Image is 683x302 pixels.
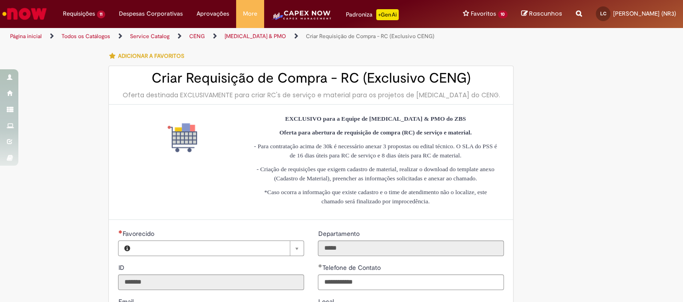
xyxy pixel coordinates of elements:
img: ServiceNow [1,5,48,23]
span: Favoritos [471,9,496,18]
span: LC [600,11,606,17]
span: More [243,9,257,18]
span: Necessários [118,230,122,234]
span: Rascunhos [529,9,562,18]
span: Adicionar a Favoritos [118,52,184,60]
span: *Caso ocorra a informação que existe cadastro e o time de atendimento não o localize, este chamad... [264,189,487,205]
img: Criar Requisição de Compra - RC (Exclusivo CENG) [168,123,197,152]
img: CapexLogo5.png [271,9,332,28]
span: Somente leitura - ID [118,263,126,272]
a: Service Catalog [130,33,169,40]
strong: EXCLUSIVO [285,115,322,122]
a: Página inicial [10,33,42,40]
span: Somente leitura - Departamento [318,229,361,238]
span: - Criação de requisições que exigem cadastro de material, realizar o download do template anexo (... [257,166,495,182]
strong: para a Equipe de [MEDICAL_DATA] & PMO do ZBS [323,115,466,122]
a: Todos os Catálogos [62,33,110,40]
div: Padroniza [346,9,399,20]
span: Despesas Corporativas [119,9,183,18]
span: Telefone de Contato [322,263,382,272]
a: CENG [189,33,205,40]
button: Favorecido, Visualizar este registro [119,241,135,256]
p: +GenAi [376,9,399,20]
span: 10 [498,11,508,18]
button: Adicionar a Favoritos [108,46,189,66]
div: Oferta destinada EXCLUSIVAMENTE para criar RC's de serviço e material para os projetos de [MEDICA... [118,90,504,100]
strong: Oferta para abertura de requisição de compra (RC) de serviço e material. [279,129,472,136]
span: Requisições [63,9,95,18]
a: Criar Requisição de Compra - RC (Exclusivo CENG) [306,33,435,40]
label: Somente leitura - ID [118,263,126,272]
input: Departamento [318,240,504,256]
h2: Criar Requisição de Compra - RC (Exclusivo CENG) [118,71,504,86]
a: Limpar campo Favorecido [135,241,304,256]
a: Rascunhos [521,10,562,18]
span: Necessários - Favorecido [122,229,156,238]
label: Somente leitura - Departamento [318,229,361,238]
span: Aprovações [197,9,229,18]
input: ID [118,274,304,290]
span: 11 [97,11,105,18]
ul: Trilhas de página [7,28,448,45]
span: [PERSON_NAME] (NR3) [613,10,676,17]
input: Telefone de Contato [318,274,504,290]
span: Obrigatório Preenchido [318,264,322,268]
span: - Para contratação acima de 30k é necessário anexar 3 propostas ou edital técnico. O SLA do PSS é... [254,143,497,159]
a: [MEDICAL_DATA] & PMO [225,33,286,40]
